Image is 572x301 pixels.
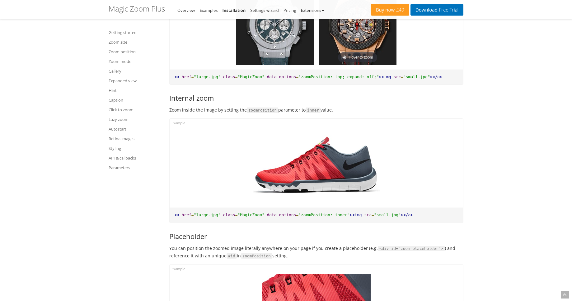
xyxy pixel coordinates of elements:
span: ><img [350,213,362,217]
a: Getting started [109,29,162,36]
span: = [191,213,194,217]
span: "MagicZoom" [238,74,265,79]
span: = [296,213,298,217]
a: Parameters [109,164,162,171]
span: = [235,213,238,217]
span: src [393,74,401,79]
span: = [296,74,298,79]
span: "MagicZoom" [238,213,265,217]
code: zoomPosition [241,253,272,259]
span: <a [174,74,179,79]
span: href [181,213,191,217]
span: "large.jpg" [194,74,221,79]
a: API & callbacks [109,154,162,162]
a: Gallery [109,67,162,75]
span: class [223,74,235,79]
span: <a [174,213,179,217]
a: Lazy zoom [109,116,162,123]
span: src [364,213,372,217]
a: Autostart [109,125,162,133]
a: Zoom position [109,48,162,55]
code: inner [306,107,321,113]
span: class [223,213,235,217]
a: Retina images [109,135,162,142]
a: Installation [222,7,246,13]
a: Examples [199,7,218,13]
a: DownloadFree Trial [410,4,463,16]
span: ></a> [401,213,413,217]
a: Zoom mode [109,58,162,65]
span: £49 [395,7,404,12]
h3: Placeholder [169,232,463,240]
span: ><img [379,74,391,79]
span: = [235,74,238,79]
a: Extensions [301,7,324,13]
code: <div id="zoom-placeholder"> [378,246,445,251]
a: Zoom size [109,38,162,46]
a: Expanded view [109,77,162,84]
span: "zoomPosition: inner" [298,213,349,217]
a: Buy now£49 [371,4,409,16]
a: Overview [177,7,195,13]
span: Free Trial [438,7,458,12]
h1: Magic Zoom Plus [109,5,165,13]
a: Settings wizard [250,7,279,13]
span: = [372,213,374,217]
a: Pricing [284,7,296,13]
span: data-options [267,213,296,217]
span: "large.jpg" [194,213,221,217]
h3: Internal zoom [169,94,463,102]
a: Click to zoom [109,106,162,113]
a: Styling [109,145,162,152]
code: zoomPosition [247,107,278,113]
a: Hint [109,87,162,94]
span: = [401,74,403,79]
span: = [191,74,194,79]
span: data-options [267,74,296,79]
code: #id [227,253,237,259]
span: "small.jpg" [374,213,401,217]
span: "zoomPosition: top; expand: off;" [298,74,379,79]
span: "small.jpg" [403,74,430,79]
span: ></a> [430,74,442,79]
a: Caption [109,96,162,104]
span: href [181,74,191,79]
